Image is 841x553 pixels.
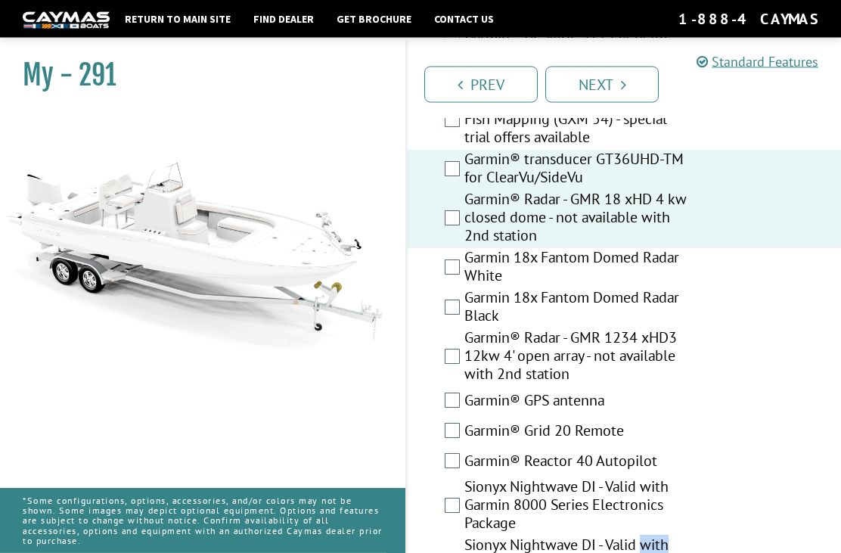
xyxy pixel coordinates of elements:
ul: Pagination [420,64,841,103]
label: Garmin® Reactor 40 Autopilot [464,452,688,474]
label: Garmin® Radar - GMR 18 xHD 4 kw closed dome - not available with 2nd station [464,191,688,249]
label: Garmin Sirius Weather/Radio & Fish Mapping (GXM 54) - special trial offers available [464,92,688,151]
div: 1-888-4CAYMAS [678,9,818,29]
label: Garmin® Grid 20 Remote [464,422,688,444]
a: Contact Us [427,9,501,29]
label: Sionyx Nightwave DI - Valid with Garmin 8000 Series Electronics Package [464,478,688,536]
h1: My - 291 [23,58,368,92]
a: Find Dealer [246,9,321,29]
img: white-logo-c9c8dbefe5ff5ceceb0f0178aa75bf4bb51f6bca0971e226c86eb53dfe498488.png [23,12,110,28]
label: Garmin 18x Fantom Domed Radar Black [464,289,688,329]
label: Garmin® transducer GT36UHD-TM for ClearVu/SideVu [464,151,688,191]
a: Return to main site [117,9,238,29]
label: Garmin® Radar - GMR 1234 xHD3 12kw 4' open array - not available with 2nd station [464,329,688,387]
label: Garmin 18x Fantom Domed Radar White [464,249,688,289]
a: Prev [424,67,538,103]
a: Get Brochure [329,9,419,29]
label: Garmin® GPS antenna [464,392,688,414]
p: *Some configurations, options, accessories, and/or colors may not be shown. Some images may depic... [23,488,383,553]
a: Next [545,67,659,103]
a: Standard Features [697,53,818,70]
